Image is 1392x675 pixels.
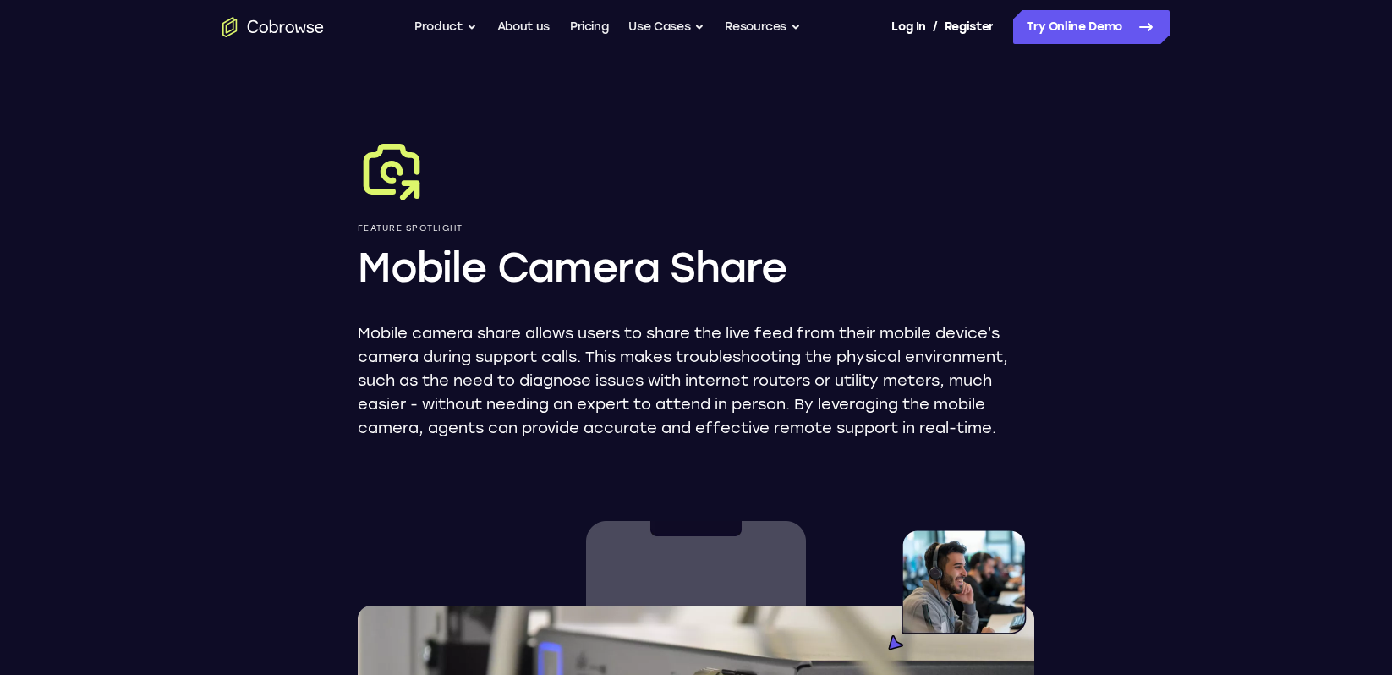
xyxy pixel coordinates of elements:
[358,223,1034,233] p: Feature Spotlight
[1013,10,1170,44] a: Try Online Demo
[414,10,477,44] button: Product
[358,135,425,203] img: Mobile Camera Share
[933,17,938,37] span: /
[945,10,994,44] a: Register
[222,17,324,37] a: Go to the home page
[628,10,704,44] button: Use Cases
[358,240,1034,294] h1: Mobile Camera Share
[497,10,550,44] a: About us
[725,10,801,44] button: Resources
[358,321,1034,440] p: Mobile camera share allows users to share the live feed from their mobile device’s camera during ...
[891,10,925,44] a: Log In
[570,10,609,44] a: Pricing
